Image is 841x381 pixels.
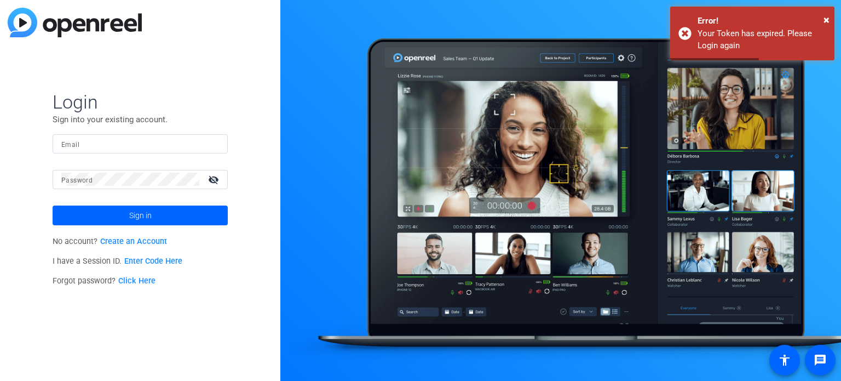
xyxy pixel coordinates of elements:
a: Enter Code Here [124,257,182,266]
img: blue-gradient.svg [8,8,142,37]
input: Enter Email Address [61,137,219,150]
mat-icon: visibility_off [201,172,228,187]
span: × [823,13,830,26]
p: Sign into your existing account. [53,113,228,126]
button: Sign in [53,206,228,225]
div: Error! [698,15,826,27]
a: Click Here [118,276,155,286]
span: I have a Session ID. [53,257,182,266]
mat-label: Password [61,177,93,184]
mat-icon: accessibility [778,354,791,367]
span: No account? [53,237,167,246]
a: Create an Account [100,237,167,246]
mat-icon: message [814,354,827,367]
div: Your Token has expired. Please Login again [698,27,826,52]
mat-label: Email [61,141,79,149]
span: Forgot password? [53,276,155,286]
span: Login [53,90,228,113]
span: Sign in [129,202,152,229]
button: Close [823,12,830,28]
